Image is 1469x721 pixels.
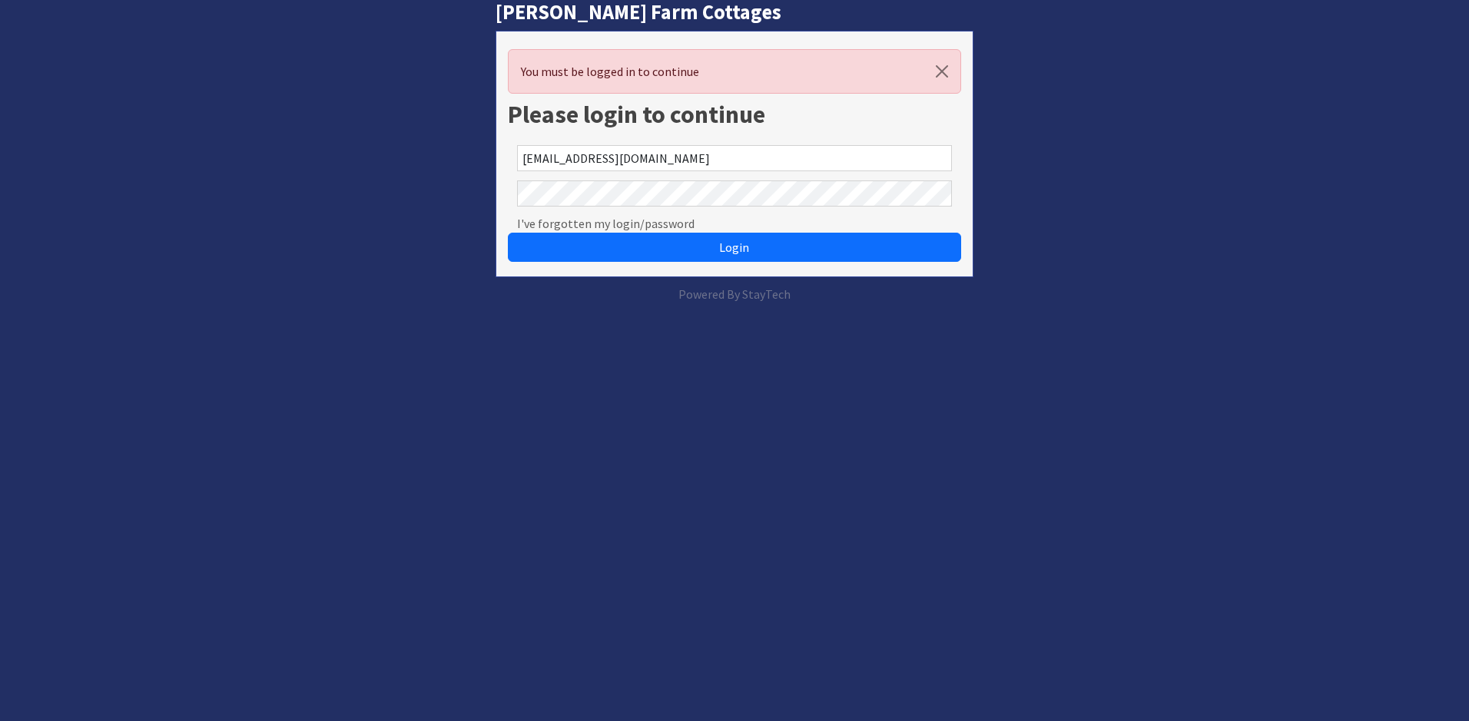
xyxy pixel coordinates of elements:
div: You must be logged in to continue [508,49,960,94]
input: Email [517,145,951,171]
span: Login [719,240,749,255]
p: Powered By StayTech [496,285,973,303]
a: I've forgotten my login/password [517,214,695,233]
h1: Please login to continue [508,100,960,129]
button: Login [508,233,960,262]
